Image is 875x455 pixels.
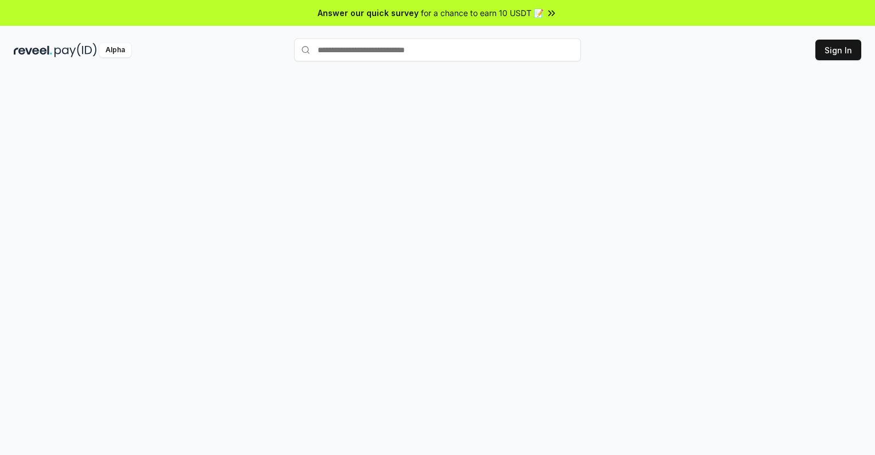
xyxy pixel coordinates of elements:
[318,7,419,19] span: Answer our quick survey
[54,43,97,57] img: pay_id
[421,7,544,19] span: for a chance to earn 10 USDT 📝
[99,43,131,57] div: Alpha
[815,40,861,60] button: Sign In
[14,43,52,57] img: reveel_dark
